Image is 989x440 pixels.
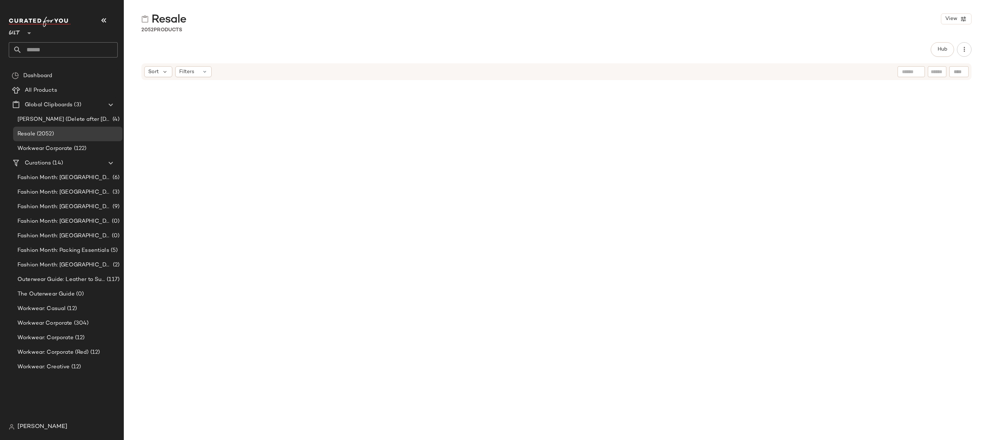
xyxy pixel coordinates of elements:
span: (12) [66,305,77,313]
span: Curations [25,159,51,167]
span: [PERSON_NAME] (Delete after [DATE]) [17,115,111,124]
span: Fashion Month: [GEOGRAPHIC_DATA]. [GEOGRAPHIC_DATA]. [GEOGRAPHIC_DATA]. [GEOGRAPHIC_DATA] [17,217,110,226]
img: svg%3e [141,15,149,23]
span: (122) [72,144,87,153]
span: (0) [110,217,119,226]
span: Filters [179,68,194,76]
span: Fashion Month: [GEOGRAPHIC_DATA] [17,261,111,269]
span: Workwear: Corporate (Red) [17,348,89,357]
span: The Outerwear Guide [17,290,75,298]
img: svg%3e [9,424,15,430]
img: cfy_white_logo.C9jOOHJF.svg [9,17,71,27]
span: (12) [89,348,100,357]
span: Outerwear Guide: Leather to Suede Edge [17,276,105,284]
span: Fashion Month: [GEOGRAPHIC_DATA] [17,174,111,182]
span: (9) [111,203,119,211]
span: Fashion Month: [GEOGRAPHIC_DATA] [17,188,111,197]
span: (2) [111,261,119,269]
span: (4) [111,115,119,124]
span: [PERSON_NAME] [17,423,67,431]
span: All Products [25,86,57,95]
span: View [945,16,957,22]
span: (304) [72,319,89,328]
span: Workwear: Casual [17,305,66,313]
span: (0) [110,232,119,240]
span: Fashion Month: [GEOGRAPHIC_DATA]. [GEOGRAPHIC_DATA]. [GEOGRAPHIC_DATA]. Paris Men's [17,232,110,240]
span: Global Clipboards [25,101,72,109]
span: (2052) [35,130,54,138]
span: (12) [70,363,81,371]
img: svg%3e [12,72,19,79]
span: Gilt [9,25,20,38]
span: Resale [17,130,35,138]
span: 2052 [141,27,154,33]
span: Workwear Corporate [17,319,72,328]
span: (3) [111,188,119,197]
span: Workwear: Creative [17,363,70,371]
span: (6) [111,174,119,182]
span: (0) [75,290,84,298]
span: Workwear Corporate [17,144,72,153]
span: (12) [74,334,85,342]
span: Fashion Month: Packing Essentials [17,246,109,255]
button: View [941,13,972,24]
span: Fashion Month: [GEOGRAPHIC_DATA] [17,203,111,211]
span: Resale [152,12,186,27]
span: (117) [105,276,119,284]
div: Products [141,26,182,34]
button: Hub [931,42,954,57]
span: Hub [937,47,947,52]
span: (5) [109,246,118,255]
span: Workwear: Corporate [17,334,74,342]
span: Dashboard [23,72,52,80]
span: (3) [72,101,81,109]
span: (14) [51,159,63,167]
span: Sort [148,68,159,76]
